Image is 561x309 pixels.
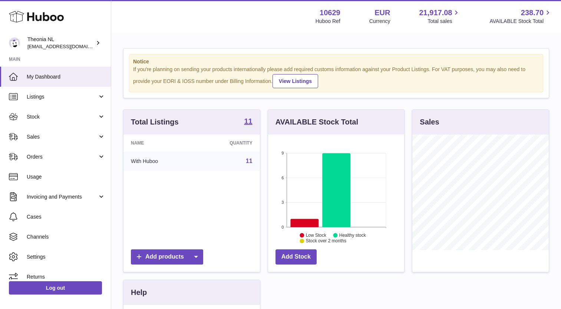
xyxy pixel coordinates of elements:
[369,18,390,25] div: Currency
[489,18,552,25] span: AVAILABLE Stock Total
[195,134,260,152] th: Quantity
[27,36,94,50] div: Theonia NL
[9,281,102,295] a: Log out
[131,288,147,298] h3: Help
[244,117,252,126] a: 11
[27,193,98,200] span: Invoicing and Payments
[428,18,461,25] span: Total sales
[420,117,439,127] h3: Sales
[27,73,105,80] span: My Dashboard
[27,273,105,280] span: Returns
[27,133,98,140] span: Sales
[27,173,105,180] span: Usage
[275,249,317,265] a: Add Stock
[273,74,318,88] a: View Listings
[27,43,109,49] span: [EMAIL_ADDRESS][DOMAIN_NAME]
[281,200,284,205] text: 3
[27,113,98,120] span: Stock
[246,158,253,164] a: 11
[306,239,346,244] text: Stock over 2 months
[9,37,20,49] img: info@wholesomegoods.eu
[27,253,105,260] span: Settings
[27,213,105,220] span: Cases
[133,66,539,88] div: If you're planning on sending your products internationally please add required customs informati...
[131,249,203,265] a: Add products
[316,18,340,25] div: Huboo Ref
[131,117,179,127] h3: Total Listings
[489,8,552,25] a: 238.70 AVAILABLE Stock Total
[374,8,390,18] strong: EUR
[133,58,539,65] strong: Notice
[123,152,195,171] td: With Huboo
[281,151,284,155] text: 9
[27,153,98,160] span: Orders
[320,8,340,18] strong: 10629
[281,176,284,180] text: 6
[123,134,195,152] th: Name
[27,233,105,240] span: Channels
[419,8,452,18] span: 21,917.08
[244,117,252,125] strong: 11
[275,117,358,127] h3: AVAILABLE Stock Total
[281,225,284,229] text: 0
[27,93,98,100] span: Listings
[306,233,327,238] text: Low Stock
[419,8,461,25] a: 21,917.08 Total sales
[521,8,544,18] span: 238.70
[339,233,366,238] text: Healthy stock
